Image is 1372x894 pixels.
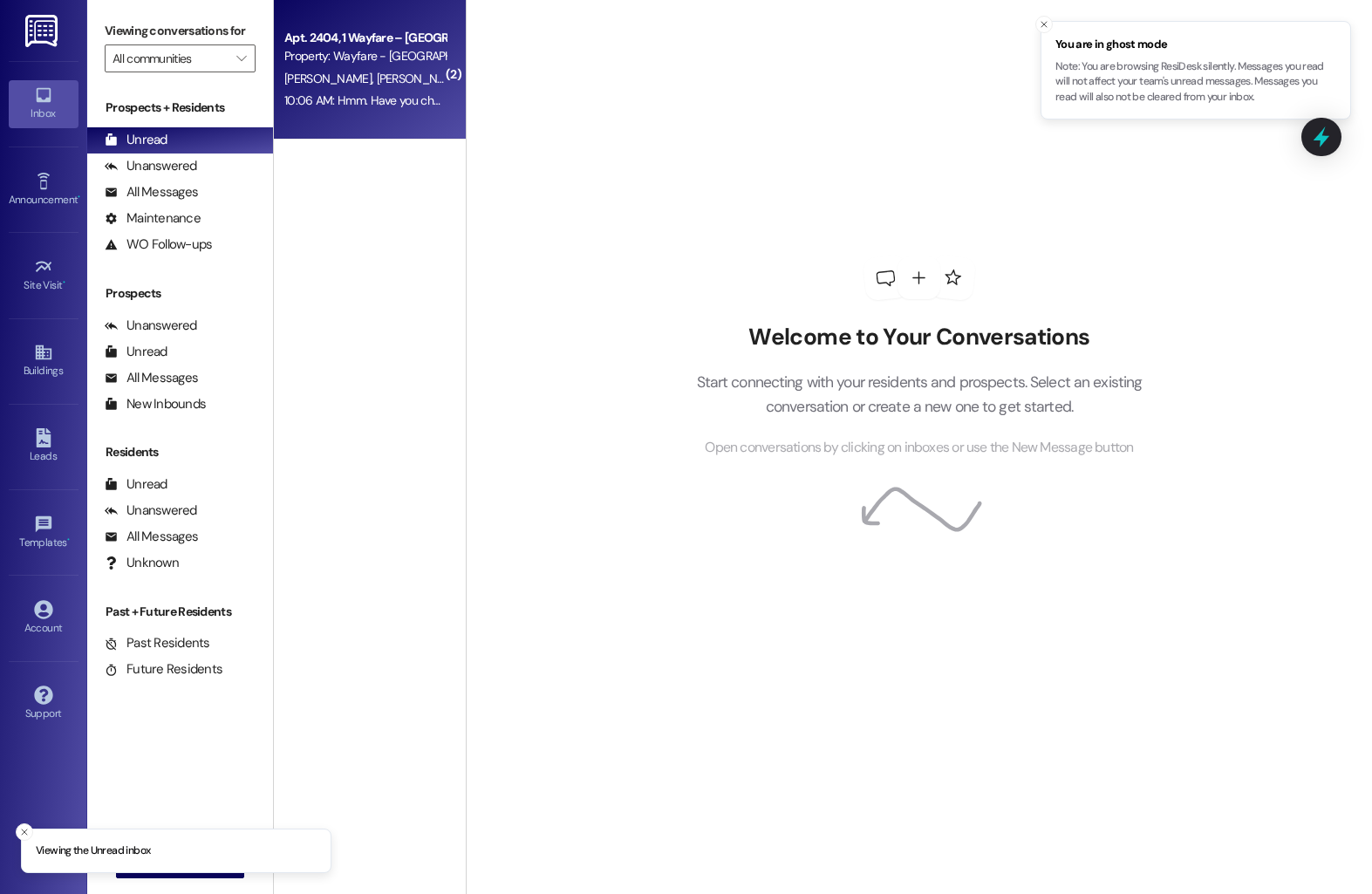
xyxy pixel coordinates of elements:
div: New Inbounds [105,395,206,413]
div: Apt. 2404, 1 Wayfare – [GEOGRAPHIC_DATA] [284,29,446,47]
div: All Messages [105,369,198,387]
span: [PERSON_NAME] [284,71,377,86]
img: ResiDesk Logo [25,15,61,47]
div: Unread [105,343,167,361]
div: Past + Future Residents [87,603,273,621]
a: Buildings [9,338,78,385]
span: • [67,534,70,546]
a: Site Visit • [9,252,78,299]
span: [PERSON_NAME] [376,71,463,86]
div: Future Residents [105,660,222,679]
div: Unanswered [105,502,197,520]
div: Residents [87,443,273,461]
div: WO Follow-ups [105,235,212,254]
span: • [63,276,65,289]
label: Viewing conversations for [105,17,256,44]
input: All communities [113,44,228,72]
a: Support [9,680,78,727]
div: All Messages [105,183,198,201]
div: Past Residents [105,634,210,652]
p: Start connecting with your residents and prospects. Select an existing conversation or create a n... [670,370,1169,420]
h2: Welcome to Your Conversations [670,324,1169,351]
div: Unanswered [105,317,197,335]
i:  [236,51,246,65]
p: Note: You are browsing ResiDesk silently. Messages you read will not affect your team's unread me... [1055,59,1336,106]
div: Unread [105,475,167,494]
span: Open conversations by clicking on inboxes or use the New Message button [705,437,1133,459]
a: Account [9,595,78,642]
div: Prospects + Residents [87,99,273,117]
a: Inbox [9,80,78,127]
div: Prospects [87,284,273,303]
a: Templates • [9,509,78,556]
button: Close toast [16,823,33,841]
p: Viewing the Unread inbox [36,843,150,859]
button: Close toast [1035,16,1053,33]
div: All Messages [105,528,198,546]
div: Maintenance [105,209,201,228]
div: Unknown [105,554,179,572]
a: Leads [9,423,78,470]
div: Unread [105,131,167,149]
div: Property: Wayfare - [GEOGRAPHIC_DATA] [284,47,446,65]
span: You are in ghost mode [1055,36,1336,53]
div: Unanswered [105,157,197,175]
span: • [78,191,80,203]
div: 10:06 AM: Hmm. Have you checked to see if the post office has it? Sometimes if they can not find ... [284,92,1183,108]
